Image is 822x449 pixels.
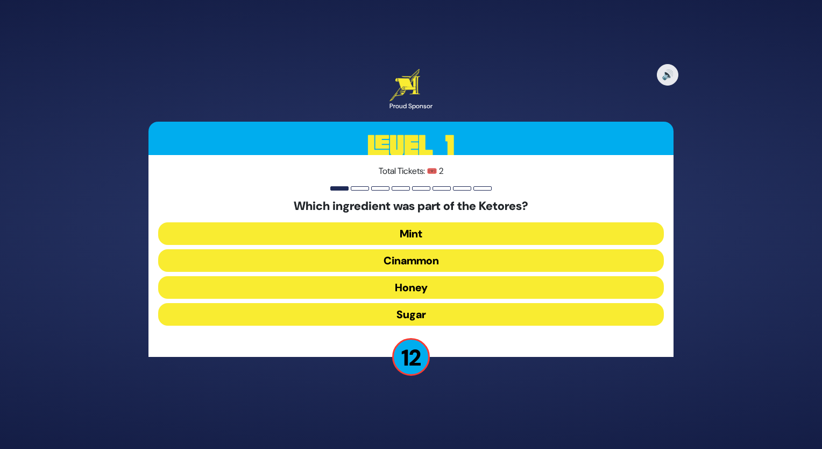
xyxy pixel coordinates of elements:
button: 🔊 [657,64,678,86]
div: Proud Sponsor [389,101,433,111]
h5: Which ingredient was part of the Ketores? [158,199,664,213]
button: Cinammon [158,249,664,272]
p: Total Tickets: 🎟️ 2 [158,165,664,178]
img: Artscroll [389,69,420,101]
button: Sugar [158,303,664,326]
button: Mint [158,222,664,245]
h3: Level 1 [148,122,674,170]
p: 12 [392,338,430,376]
button: Honey [158,276,664,299]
